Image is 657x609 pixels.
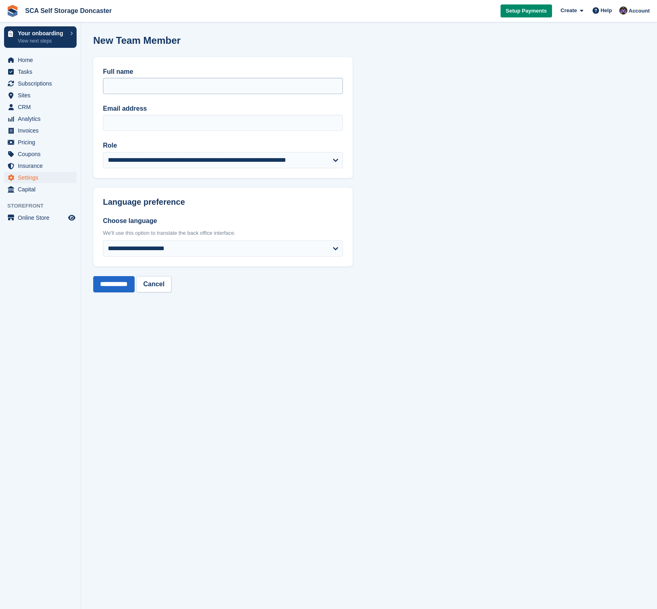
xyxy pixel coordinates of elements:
[18,37,66,45] p: View next steps
[18,66,66,77] span: Tasks
[22,4,115,17] a: SCA Self Storage Doncaster
[619,6,627,15] img: Ross Chapman
[4,148,77,160] a: menu
[103,67,343,77] label: Full name
[4,113,77,124] a: menu
[501,4,552,18] a: Setup Payments
[136,276,171,292] a: Cancel
[18,78,66,89] span: Subscriptions
[18,54,66,66] span: Home
[4,66,77,77] a: menu
[93,35,181,46] h1: New Team Member
[4,137,77,148] a: menu
[18,172,66,183] span: Settings
[4,26,77,48] a: Your onboarding View next steps
[4,78,77,89] a: menu
[4,160,77,172] a: menu
[103,104,343,114] label: Email address
[103,216,343,226] label: Choose language
[18,212,66,223] span: Online Store
[18,137,66,148] span: Pricing
[4,184,77,195] a: menu
[7,202,81,210] span: Storefront
[601,6,612,15] span: Help
[18,148,66,160] span: Coupons
[103,229,343,237] div: We'll use this option to translate the back office interface.
[18,30,66,36] p: Your onboarding
[103,197,343,207] h2: Language preference
[18,184,66,195] span: Capital
[4,125,77,136] a: menu
[18,160,66,172] span: Insurance
[561,6,577,15] span: Create
[4,101,77,113] a: menu
[18,125,66,136] span: Invoices
[6,5,19,17] img: stora-icon-8386f47178a22dfd0bd8f6a31ec36ba5ce8667c1dd55bd0f319d3a0aa187defe.svg
[4,172,77,183] a: menu
[18,90,66,101] span: Sites
[67,213,77,223] a: Preview store
[4,212,77,223] a: menu
[103,141,343,150] label: Role
[629,7,650,15] span: Account
[4,54,77,66] a: menu
[506,7,547,15] span: Setup Payments
[18,113,66,124] span: Analytics
[4,90,77,101] a: menu
[18,101,66,113] span: CRM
